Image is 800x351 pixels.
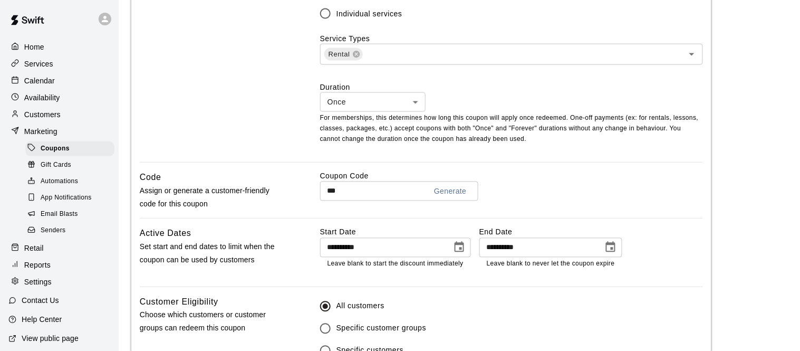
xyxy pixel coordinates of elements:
p: Assign or generate a customer-friendly code for this coupon [140,185,286,211]
button: Open [685,47,699,62]
span: Email Blasts [41,209,78,220]
label: Duration [320,82,703,92]
p: Settings [24,277,52,287]
p: Help Center [22,314,62,325]
h6: Code [140,171,161,185]
a: Retail [8,240,110,256]
p: Choose which customers or customer groups can redeem this coupon [140,309,286,335]
span: All customers [336,301,384,312]
label: End Date [479,227,622,238]
label: Service Types [320,34,370,43]
label: Coupon Code [320,171,703,182]
p: Calendar [24,75,55,86]
p: View public page [22,333,79,344]
p: Services [24,59,53,69]
a: Availability [8,90,110,106]
div: Once [320,92,426,112]
h6: Active Dates [140,227,191,241]
button: Generate [430,182,471,202]
p: Contact Us [22,295,59,306]
a: Customers [8,107,110,122]
p: Home [24,42,44,52]
div: App Notifications [25,191,114,205]
label: Start Date [320,227,471,238]
p: Leave blank to start the discount immediately [327,259,464,270]
p: Retail [24,243,44,253]
span: Individual services [336,8,402,20]
div: Automations [25,174,114,189]
a: Coupons [25,140,119,157]
p: Reports [24,260,51,270]
a: Home [8,39,110,55]
span: Rental [324,49,354,60]
a: Gift Cards [25,157,119,173]
span: Automations [41,176,78,187]
p: Availability [24,92,60,103]
div: Gift Cards [25,158,114,173]
a: App Notifications [25,190,119,206]
a: Email Blasts [25,206,119,223]
button: Choose date, selected date is Dec 31, 2025 [600,237,621,258]
p: Marketing [24,126,57,137]
a: Automations [25,174,119,190]
a: Services [8,56,110,72]
div: Senders [25,223,114,238]
p: Leave blank to never let the coupon expire [487,259,615,270]
p: Set start and end dates to limit when the coupon can be used by customers [140,241,286,267]
a: Calendar [8,73,110,89]
div: Coupons [25,141,114,156]
a: Senders [25,223,119,239]
span: Specific customer groups [336,323,427,334]
span: Senders [41,225,66,236]
a: Marketing [8,124,110,139]
p: Customers [24,109,61,120]
span: Coupons [41,144,70,154]
p: For memberships, this determines how long this coupon will apply once redeemed. One-off payments ... [320,113,703,145]
span: App Notifications [41,193,92,203]
button: Choose date, selected date is Aug 19, 2025 [449,237,470,258]
a: Settings [8,274,110,290]
a: Reports [8,257,110,273]
div: Email Blasts [25,207,114,222]
h6: Customer Eligibility [140,296,218,309]
span: Gift Cards [41,160,71,170]
div: Rental [324,48,363,61]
